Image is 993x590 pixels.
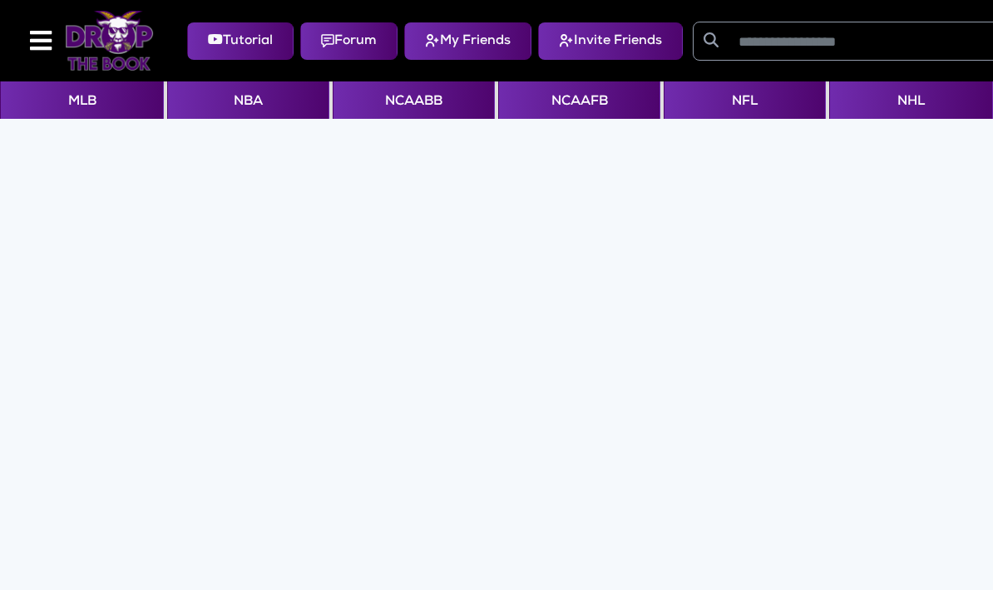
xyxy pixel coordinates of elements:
[498,81,660,119] button: NCAAFB
[538,22,683,60] button: Invite Friends
[404,22,531,60] button: My Friends
[187,22,294,60] button: Tutorial
[333,81,495,119] button: NCAABB
[300,22,398,60] button: Forum
[65,11,154,71] img: Logo
[829,81,993,119] button: NHL
[167,81,329,119] button: NBA
[664,81,826,119] button: NFL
